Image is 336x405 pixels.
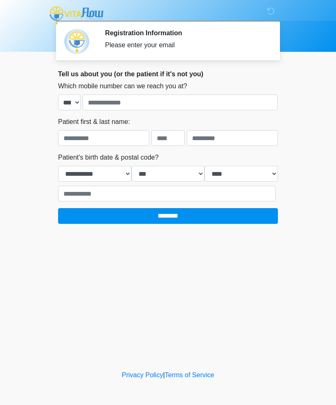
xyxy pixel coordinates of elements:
h2: Tell us about you (or the patient if it's not you) [58,70,278,78]
img: Agent Avatar [64,29,89,54]
label: Patient first & last name: [58,117,130,127]
label: Patient's birth date & postal code? [58,153,158,162]
a: Privacy Policy [122,371,163,378]
div: Please enter your email [105,40,265,50]
a: Terms of Service [165,371,214,378]
label: Which mobile number can we reach you at? [58,81,187,91]
h2: Registration Information [105,29,265,37]
img: Vitaflow IV Hydration and Health Logo [50,6,103,24]
a: | [163,371,165,378]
